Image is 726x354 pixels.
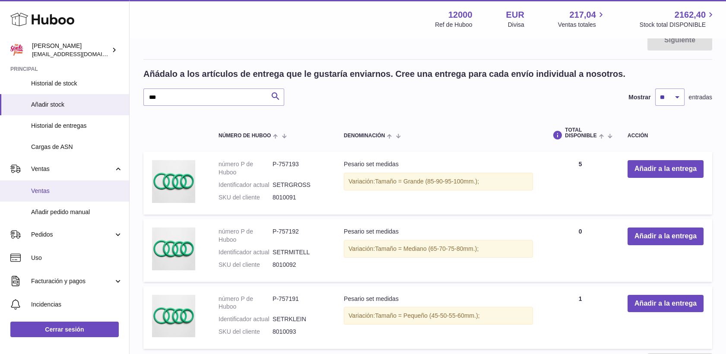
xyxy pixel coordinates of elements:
strong: 12000 [448,9,472,21]
td: 5 [542,152,619,215]
span: Denominación [344,133,385,139]
span: Incidencias [31,300,123,309]
img: Pesario set medidas [152,228,195,270]
dt: SKU del cliente [219,328,273,336]
td: Pesario set medidas [335,219,542,282]
td: 0 [542,219,619,282]
dd: P-757193 [273,160,327,177]
h2: Añádalo a los artículos de entrega que le gustaría enviarnos. Cree una entrega para cada envío in... [143,68,625,80]
span: Tamaño = Grande (85-90-95-100mm.); [375,178,479,185]
img: Pesario set medidas [152,160,195,203]
span: Historial de stock [31,79,123,88]
label: Mostrar [628,93,650,101]
span: Número de Huboo [219,133,271,139]
td: Pesario set medidas [335,152,542,215]
span: Uso [31,254,123,262]
dt: número P de Huboo [219,228,273,244]
div: Variación: [344,173,533,190]
a: 217,04 Ventas totales [558,9,606,29]
dd: 8010092 [273,261,327,269]
button: Añadir a la entrega [628,228,704,245]
dd: SETRMITELL [273,248,327,256]
dt: SKU del cliente [219,193,273,202]
span: Tamaño = Pequeño (45-50-55-60mm.); [375,312,479,319]
dt: Identificador actual [219,248,273,256]
dd: P-757192 [273,228,327,244]
dd: 8010091 [273,193,327,202]
div: Variación: [344,240,533,258]
strong: EUR [506,9,524,21]
dd: P-757191 [273,295,327,311]
div: [PERSON_NAME] [32,42,110,58]
div: Ref de Huboo [435,21,472,29]
a: 2162,40 Stock total DISPONIBLE [640,9,716,29]
dt: SKU del cliente [219,261,273,269]
span: Ventas [31,165,114,173]
div: Variación: [344,307,533,325]
span: 217,04 [570,9,596,21]
dd: SETRKLEIN [273,315,327,323]
div: Acción [628,133,704,139]
span: Añadir pedido manual [31,208,123,216]
td: Pesario set medidas [335,286,542,349]
dt: número P de Huboo [219,160,273,177]
a: Cerrar sesión [10,322,119,337]
dt: número P de Huboo [219,295,273,311]
button: Añadir a la entrega [628,160,704,178]
dt: Identificador actual [219,315,273,323]
span: Total DISPONIBLE [565,127,596,139]
dt: Identificador actual [219,181,273,189]
span: Facturación y pagos [31,277,114,285]
td: 1 [542,286,619,349]
dd: 8010093 [273,328,327,336]
button: Añadir a la entrega [628,295,704,313]
dd: SETRGROSS [273,181,327,189]
img: mar@ensuelofirme.com [10,44,23,57]
span: Añadir stock [31,101,123,109]
span: Historial de entregas [31,122,123,130]
span: Tamaño = Mediano (65-70-75-80mm.); [375,245,479,252]
div: Divisa [508,21,524,29]
img: Pesario set medidas [152,295,195,338]
span: 2162,40 [675,9,706,21]
span: Ventas totales [558,21,606,29]
span: Pedidos [31,231,114,239]
span: Cargas de ASN [31,143,123,151]
span: [EMAIL_ADDRESS][DOMAIN_NAME] [32,51,127,57]
span: Stock total DISPONIBLE [640,21,716,29]
span: entradas [689,93,712,101]
span: Ventas [31,187,123,195]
